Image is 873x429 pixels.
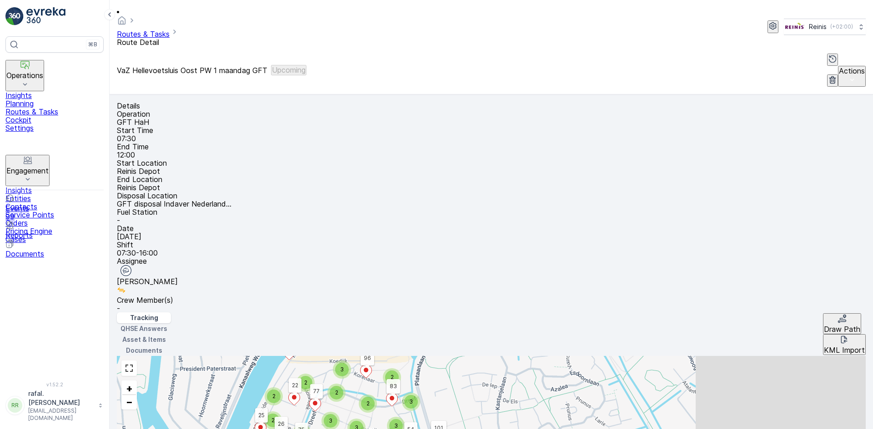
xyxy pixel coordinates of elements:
[26,7,65,25] img: logo_light-DOdMpM7g.png
[117,159,866,167] p: Start Location
[838,66,866,87] button: Actions
[117,296,866,304] p: Crew Member(s)
[117,216,866,224] p: -
[271,65,306,75] button: Upcoming
[784,22,805,32] img: Reinis-Logo-Vrijstaand_Tekengebied-1-copy2_aBO4n7j.png
[333,360,351,379] div: 3
[296,374,315,392] div: 2
[117,241,866,249] p: Shift
[130,383,153,391] p: Disposal
[5,204,104,212] p: Events
[117,232,866,241] p: [DATE]
[122,335,166,344] p: Asset & Items
[117,30,170,39] a: Routes & Tasks
[117,224,866,232] p: Date
[122,395,136,409] a: Zoom Out
[122,381,136,395] a: Zoom In
[117,134,866,143] p: 07:30
[117,257,866,265] p: Assignee
[5,222,104,239] a: Reports
[117,249,866,257] p: 07:30-16:00
[5,155,50,186] button: Engagement
[823,334,866,355] button: KML Import
[329,417,332,424] span: 3
[824,346,865,354] p: KML Import
[120,324,167,333] p: QHSE Answers
[304,379,307,386] span: 2
[830,23,853,30] p: ( +02:00 )
[366,400,370,407] span: 2
[383,368,401,386] div: 2
[5,124,104,132] a: Settings
[117,304,866,312] p: -
[5,99,104,108] a: Planning
[126,346,162,355] p: Documents
[117,102,866,110] p: Details
[130,313,158,322] p: Tracking
[117,118,866,126] p: GFT HaH
[126,396,133,408] span: −
[117,126,866,134] p: Start Time
[394,422,398,429] span: 3
[117,18,127,27] a: Homepage
[823,313,861,334] button: Draw Path
[5,231,104,239] p: Reports
[5,116,104,124] a: Cockpit
[28,407,94,422] p: [EMAIL_ADDRESS][DOMAIN_NAME]
[272,393,276,399] span: 2
[117,66,267,74] p: VaZ Hellevoetsluis Oost PW 1 maandag GFT
[327,384,346,402] div: 2
[5,91,104,99] a: Insights
[5,196,104,221] a: Events99
[122,361,136,375] a: View Fullscreen
[5,7,24,25] img: logo
[5,389,104,422] button: RRrafal.[PERSON_NAME][EMAIL_ADDRESS][DOMAIN_NAME]
[117,38,159,47] span: Route Detail
[402,393,420,411] div: 3
[5,108,104,116] a: Routes & Tasks
[117,208,866,216] p: Fuel Station
[6,71,43,79] p: Operations
[391,374,394,380] span: 2
[117,183,866,192] p: Reinis Depot
[28,389,94,407] p: rafal.[PERSON_NAME]
[5,241,104,258] a: Documents
[88,41,97,48] p: ⌘B
[409,398,413,405] span: 3
[809,22,827,31] p: Reinis
[117,200,231,208] p: GFT disposal Indaver Nederland...
[117,143,866,151] p: End Time
[265,387,283,405] div: 2
[5,60,44,91] button: Operations
[271,417,275,424] span: 2
[130,404,157,413] p: Start Point
[272,66,306,74] p: Upcoming
[117,175,866,183] p: End Location
[126,382,133,394] span: +
[117,167,866,175] p: Reinis Depot
[5,186,104,194] a: Insights
[784,19,866,35] button: Reinis(+02:00)
[5,382,104,387] span: v 1.52.2
[117,110,866,118] p: Operation
[359,394,377,413] div: 2
[6,167,49,175] p: Engagement
[117,151,866,159] p: 12:00
[5,250,104,258] p: Documents
[340,366,344,373] span: 3
[8,398,22,413] div: RR
[839,67,865,75] p: Actions
[335,389,338,396] span: 2
[5,212,104,221] p: 99
[117,192,866,200] p: Disposal Location
[824,325,860,333] p: Draw Path
[117,277,866,286] p: [PERSON_NAME]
